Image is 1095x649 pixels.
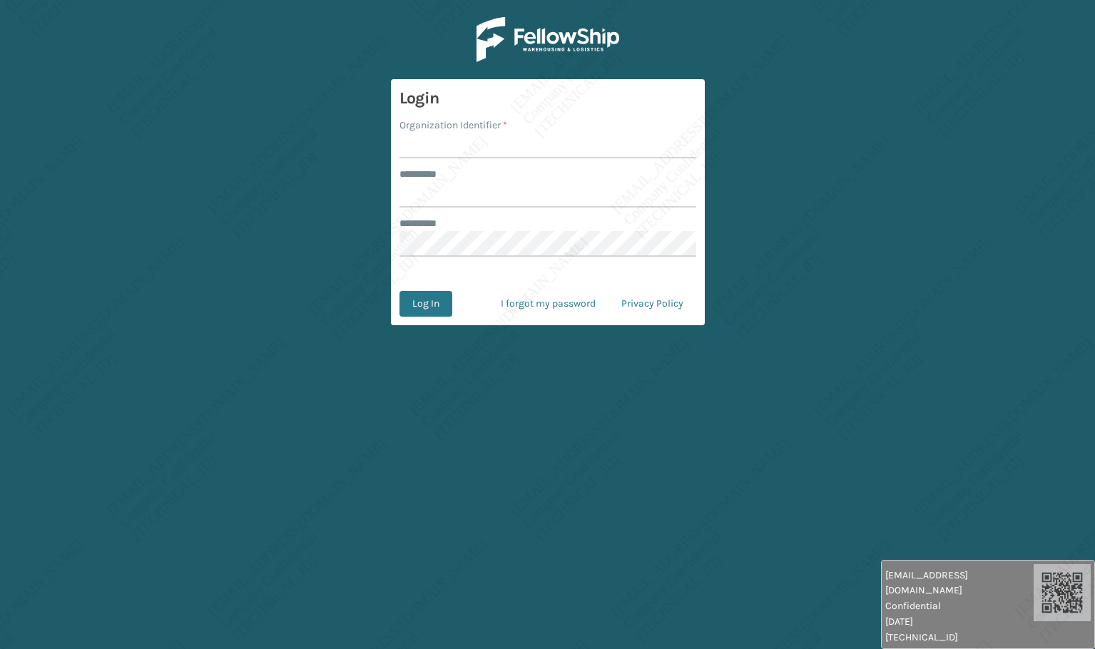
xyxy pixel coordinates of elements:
[488,291,608,317] a: I forgot my password
[399,118,507,133] label: Organization Identifier
[399,88,696,109] h3: Login
[885,568,1034,598] span: [EMAIL_ADDRESS][DOMAIN_NAME]
[885,630,1034,645] span: [TECHNICAL_ID]
[477,17,619,62] img: Logo
[885,614,1034,629] span: [DATE]
[885,598,1034,613] span: Confidential
[399,291,452,317] button: Log In
[608,291,696,317] a: Privacy Policy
